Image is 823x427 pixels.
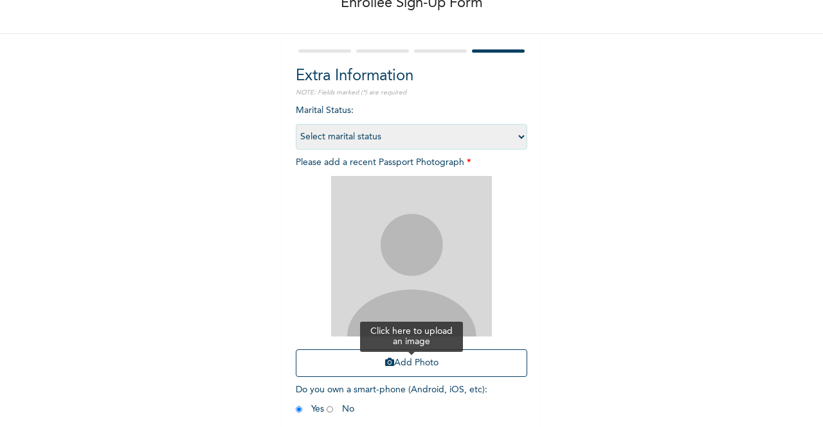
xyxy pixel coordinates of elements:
[296,158,527,383] span: Please add a recent Passport Photograph
[296,65,527,88] h2: Extra Information
[296,88,527,98] p: NOTE: Fields marked (*) are required
[296,385,487,414] span: Do you own a smart-phone (Android, iOS, etc) : Yes No
[296,106,527,141] span: Marital Status :
[296,349,527,377] button: Add Photo
[331,176,492,336] img: Crop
